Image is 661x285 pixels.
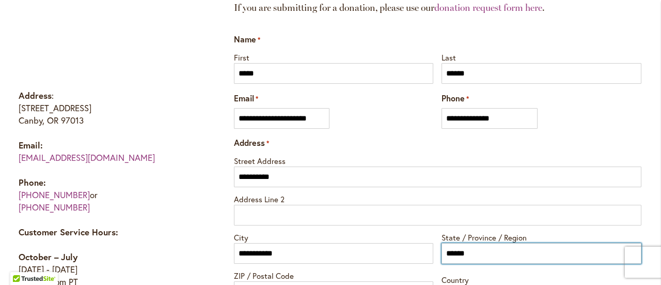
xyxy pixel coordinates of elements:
[434,2,542,13] a: donation request form here
[234,230,434,243] label: City
[442,93,469,104] label: Phone
[442,230,641,243] label: State / Province / Region
[19,176,194,214] p: or
[19,152,155,163] a: [EMAIL_ADDRESS][DOMAIN_NAME]
[19,2,194,79] iframe: Swan Island Dahlias on Google Maps
[442,50,641,63] label: Last
[19,139,43,151] strong: Email:
[19,89,52,101] strong: Address
[234,153,641,167] label: Street Address
[234,34,260,46] legend: Name
[19,226,118,238] strong: Customer Service Hours:
[19,201,90,213] a: [PHONE_NUMBER]
[234,137,269,149] legend: Address
[234,191,641,205] label: Address Line 2
[234,50,434,63] label: First
[19,89,194,127] p: : [STREET_ADDRESS] Canby, OR 97013
[19,189,90,201] a: [PHONE_NUMBER]
[234,93,258,104] label: Email
[19,176,46,188] strong: Phone:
